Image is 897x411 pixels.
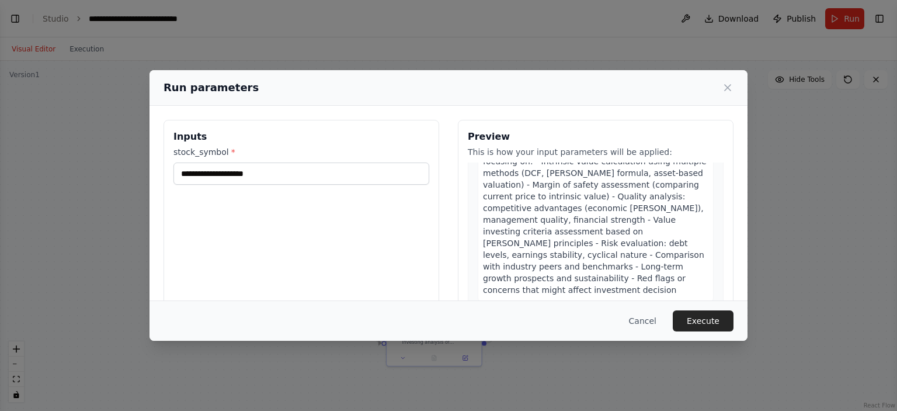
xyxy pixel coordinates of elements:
[468,130,724,144] h3: Preview
[164,80,259,96] h2: Run parameters
[483,145,707,295] span: using the financial data gathered, focusing on: - Intrinsic value calculation using multiple meth...
[173,130,429,144] h3: Inputs
[173,146,429,158] label: stock_symbol
[620,310,666,331] button: Cancel
[468,146,724,158] p: This is how your input parameters will be applied:
[673,310,733,331] button: Execute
